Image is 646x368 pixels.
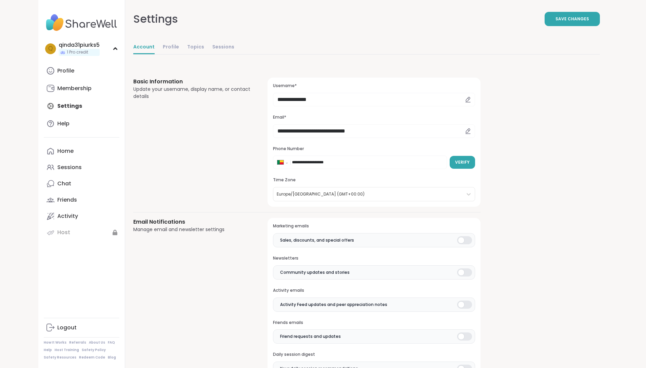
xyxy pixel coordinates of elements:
[280,333,341,340] span: Friend requests and updates
[133,41,155,54] a: Account
[455,159,470,165] span: Verify
[57,120,70,127] div: Help
[44,63,119,79] a: Profile
[273,255,475,261] h3: Newsletters
[57,180,71,187] div: Chat
[44,224,119,241] a: Host
[273,223,475,229] h3: Marketing emails
[273,177,475,183] h3: Time Zone
[545,12,600,26] button: Save Changes
[44,116,119,132] a: Help
[44,340,66,345] a: How It Works
[133,11,178,27] div: Settings
[44,208,119,224] a: Activity
[133,226,252,233] div: Manage email and newsletter settings
[44,11,119,35] img: ShareWell Nav Logo
[67,49,88,55] span: 1 Pro credit
[273,288,475,293] h3: Activity emails
[82,348,106,352] a: Safety Policy
[44,80,119,97] a: Membership
[280,302,387,308] span: Activity Feed updates and peer appreciation notes
[57,67,74,75] div: Profile
[273,320,475,326] h3: Friends emails
[57,164,82,171] div: Sessions
[273,83,475,89] h3: Username*
[163,41,179,54] a: Profile
[59,41,100,49] div: qinda31piurks5
[280,269,350,275] span: Community updates and stories
[44,348,52,352] a: Help
[450,156,475,169] button: Verify
[57,324,77,331] div: Logout
[69,340,86,345] a: Referrals
[273,115,475,120] h3: Email*
[44,176,119,192] a: Chat
[55,348,79,352] a: Host Training
[48,44,53,53] span: q
[57,196,77,204] div: Friends
[57,85,92,92] div: Membership
[57,229,70,236] div: Host
[187,41,204,54] a: Topics
[555,16,589,22] span: Save Changes
[108,355,116,360] a: Blog
[212,41,234,54] a: Sessions
[44,192,119,208] a: Friends
[57,147,74,155] div: Home
[273,352,475,357] h3: Daily session digest
[57,212,78,220] div: Activity
[108,340,115,345] a: FAQ
[44,143,119,159] a: Home
[44,159,119,176] a: Sessions
[89,340,105,345] a: About Us
[280,237,354,243] span: Sales, discounts, and special offers
[133,86,252,100] div: Update your username, display name, or contact details
[273,146,475,152] h3: Phone Number
[133,218,252,226] h3: Email Notifications
[44,355,76,360] a: Safety Resources
[79,355,105,360] a: Redeem Code
[44,320,119,336] a: Logout
[133,78,252,86] h3: Basic Information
